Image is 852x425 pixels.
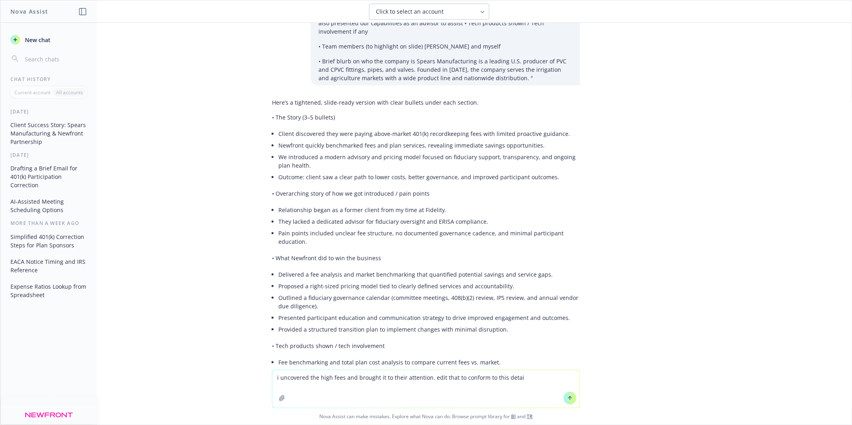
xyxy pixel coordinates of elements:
[272,370,580,408] textarea: i uncovered the high fees and brought it to their attention. edit that to conform to this detai
[278,356,580,368] li: Fee benchmarking and total plan cost analysis to compare current fees vs. market.
[278,280,580,292] li: Proposed a right-sized pricing model tied to clearly defined services and accountability.
[278,128,580,140] li: Client discovered they were paying above-market 401(k) recordkeeping fees with limited proactive ...
[23,36,51,44] span: New chat
[318,42,572,51] p: • Team members (to highlight on slide) [PERSON_NAME] and myself
[318,57,572,82] p: • Brief blurb on who the company is Spears Manufacturing is a leading U.S. producer of PVC and CP...
[376,8,444,16] span: Click to select an account
[10,7,48,16] h1: Nova Assist
[1,152,97,158] div: [DATE]
[1,108,97,115] div: [DATE]
[272,113,580,121] p: • The Story (3–5 bullets)
[278,204,580,216] li: Relationship began as a former client from my time at Fidelity.
[7,118,90,148] button: Client Success Story: Spears Manufacturing & Newfront Partnership
[272,254,580,262] p: • What Newfront did to win the business
[56,89,83,96] p: All accounts
[278,151,580,171] li: We introduced a modern advisory and pricing model focused on fiduciary support, transparency, and...
[527,413,533,420] a: TR
[318,10,572,36] p: • What did Newfront do to win the business Presented fee analysis so they could save money. also ...
[272,189,580,198] p: • Overarching story of how we got introduced / pain points
[4,408,848,425] span: Nova Assist can make mistakes. Explore what Nova can do: Browse prompt library for and
[278,312,580,324] li: Presented participant education and communication strategy to drive improved engagement and outco...
[1,220,97,227] div: More than a week ago
[1,76,97,83] div: Chat History
[7,195,90,217] button: AI-Assisted Meeting Scheduling Options
[278,227,580,247] li: Pain points included unclear fee structure, no documented governance cadence, and minimal partici...
[278,368,580,388] li: Plan health analytics and reporting (participant outcomes, engagement trends, and fund monitoring...
[278,216,580,227] li: They lacked a dedicated advisor for fiduciary oversight and ERISA compliance.
[278,269,580,280] li: Delivered a fee analysis and market benchmarking that quantified potential savings and service gaps.
[272,98,580,107] p: Here’s a tightened, slide-ready version with clear bullets under each section.
[7,230,90,252] button: Simplified 401(k) Correction Steps for Plan Sponsors
[14,89,51,96] p: Current account
[7,162,90,192] button: Drafting a Brief Email for 401(k) Participation Correction
[7,280,90,302] button: Expense Ratios Lookup from Spreadsheet
[278,171,580,183] li: Outcome: client saw a clear path to lower costs, better governance, and improved participant outc...
[278,292,580,312] li: Outlined a fiduciary governance calendar (committee meetings, 408(b)(2) review, IPS review, and a...
[23,53,87,65] input: Search chats
[7,255,90,277] button: EACA Notice Timing and IRS Reference
[7,32,90,47] button: New chat
[369,4,489,20] button: Click to select an account
[272,342,580,350] p: • Tech products shown / tech involvement
[278,140,580,151] li: Newfront quickly benchmarked fees and plan services, revealing immediate savings opportunities.
[278,324,580,335] li: Provided a structured transition plan to implement changes with minimal disruption.
[511,413,516,420] a: BI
